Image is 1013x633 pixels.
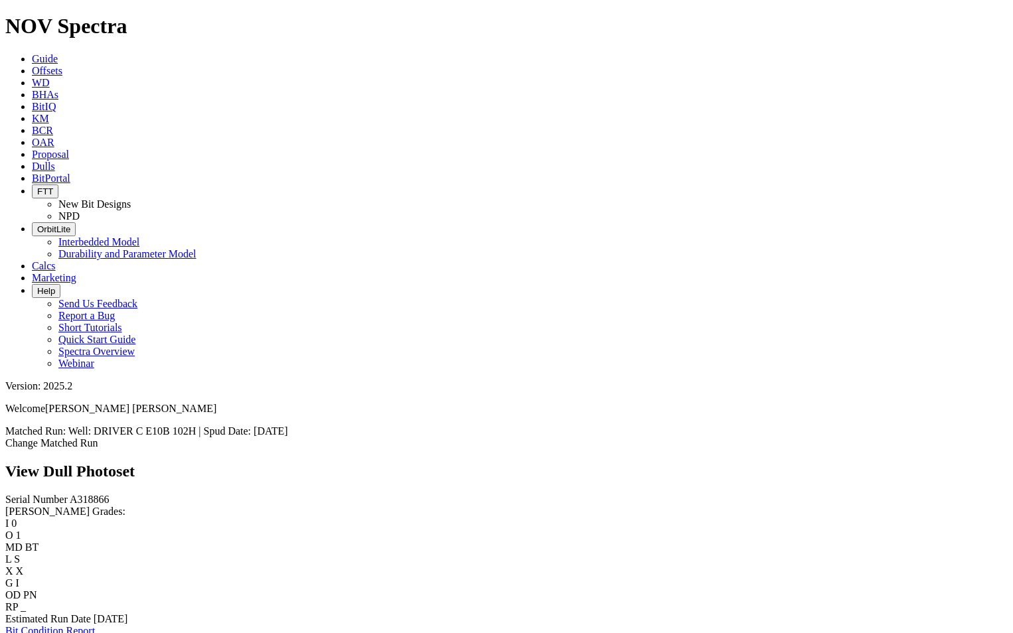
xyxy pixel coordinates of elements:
div: Version: 2025.2 [5,380,1008,392]
span: I [16,577,19,589]
span: Well: DRIVER C E10B 102H | Spud Date: [DATE] [68,425,288,437]
a: Webinar [58,358,94,369]
a: BitIQ [32,101,56,112]
label: Estimated Run Date [5,613,91,624]
a: Report a Bug [58,310,115,321]
a: Offsets [32,65,62,76]
span: S [14,553,20,565]
a: BCR [32,125,53,136]
a: New Bit Designs [58,198,131,210]
span: [DATE] [94,613,128,624]
span: _ [21,601,26,612]
a: Quick Start Guide [58,334,135,345]
label: O [5,529,13,541]
button: FTT [32,184,58,198]
span: BT [25,541,39,553]
h2: View Dull Photoset [5,462,1008,480]
a: OAR [32,137,54,148]
span: Help [37,286,55,296]
label: X [5,565,13,577]
label: Serial Number [5,494,68,505]
label: L [5,553,11,565]
label: OD [5,589,21,600]
button: OrbitLite [32,222,76,236]
span: A318866 [70,494,110,505]
span: 1 [16,529,21,541]
a: Change Matched Run [5,437,98,449]
button: Help [32,284,60,298]
a: Send Us Feedback [58,298,137,309]
div: [PERSON_NAME] Grades: [5,506,1008,518]
a: Interbedded Model [58,236,139,247]
a: BitPortal [32,173,70,184]
a: Durability and Parameter Model [58,248,196,259]
span: [PERSON_NAME] [PERSON_NAME] [45,403,216,414]
a: Spectra Overview [58,346,135,357]
a: Marketing [32,272,76,283]
span: PN [23,589,37,600]
a: Proposal [32,149,69,160]
label: G [5,577,13,589]
span: Matched Run: [5,425,66,437]
a: Short Tutorials [58,322,122,333]
span: OrbitLite [37,224,70,234]
a: Guide [32,53,58,64]
label: I [5,518,9,529]
label: MD [5,541,23,553]
span: 0 [11,518,17,529]
span: X [16,565,24,577]
label: RP [5,601,18,612]
a: Calcs [32,260,56,271]
a: WD [32,77,50,88]
p: Welcome [5,403,1008,415]
span: FTT [37,186,53,196]
a: Dulls [32,161,55,172]
a: KM [32,113,49,124]
h1: NOV Spectra [5,14,1008,38]
a: NPD [58,210,80,222]
a: BHAs [32,89,58,100]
